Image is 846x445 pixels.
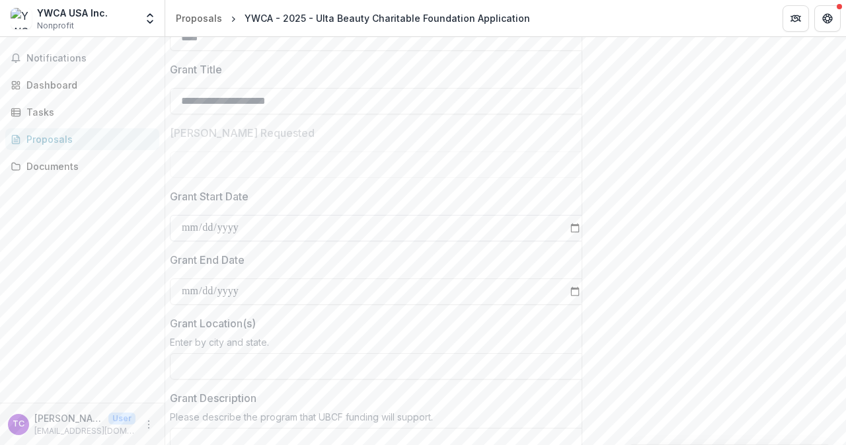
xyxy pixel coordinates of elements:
button: Open entity switcher [141,5,159,32]
a: Dashboard [5,74,159,96]
button: Notifications [5,48,159,69]
img: YWCA USA Inc. [11,8,32,29]
a: Tasks [5,101,159,123]
div: Dashboard [26,78,149,92]
div: YWCA - 2025 - Ulta Beauty Charitable Foundation Application [245,11,530,25]
button: More [141,417,157,432]
span: Notifications [26,53,154,64]
div: Enter by city and state. [170,337,593,353]
div: Tasks [26,105,149,119]
p: [EMAIL_ADDRESS][DOMAIN_NAME] [34,425,135,437]
a: Documents [5,155,159,177]
div: Proposals [176,11,222,25]
div: Documents [26,159,149,173]
p: Grant Start Date [170,188,249,204]
nav: breadcrumb [171,9,535,28]
div: Proposals [26,132,149,146]
p: Grant Location(s) [170,315,256,331]
p: Grant Description [170,390,256,406]
div: Please describe the program that UBCF funding will support. [170,411,593,428]
p: Grant End Date [170,252,245,268]
a: Proposals [5,128,159,150]
button: Get Help [814,5,841,32]
p: [PERSON_NAME] Requested [170,125,315,141]
div: Taylor Conner [13,420,24,428]
span: Nonprofit [37,20,74,32]
p: Grant Title [170,61,222,77]
div: YWCA USA Inc. [37,6,108,20]
a: Proposals [171,9,227,28]
p: [PERSON_NAME] [34,411,103,425]
p: User [108,413,135,425]
button: Partners [783,5,809,32]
